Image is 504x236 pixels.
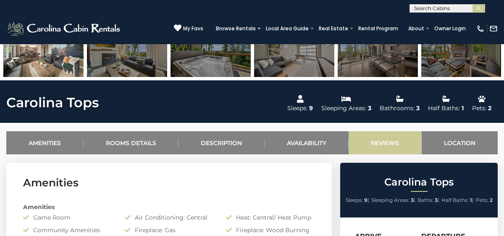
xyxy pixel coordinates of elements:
img: White-1-2.png [6,20,123,37]
span: Baths: [417,197,433,203]
li: | [371,195,415,206]
div: Fireplace: Gas [118,226,220,234]
img: 169014284 [171,24,251,77]
div: Heat: Central/ Heat Pump [220,213,321,222]
a: Rental Program [354,23,402,34]
div: Community Amenities [17,226,118,234]
span: Half Baths: [441,197,469,203]
a: Owner Login [430,23,470,34]
div: Amenities [17,203,321,211]
div: Air Conditioning: Central [118,213,220,222]
img: 169014241 [338,24,418,77]
a: Location [422,131,498,154]
a: Local Area Guide [262,23,313,34]
a: About [404,23,428,34]
strong: 1 [470,197,472,203]
span: My Favs [183,25,203,32]
h2: Carolina Tops [342,177,496,188]
div: Fireplace: Wood Burning [220,226,321,234]
a: Real Estate [315,23,352,34]
span: Pets: [476,197,488,203]
img: phone-regular-white.png [476,24,485,33]
li: | [417,195,439,206]
a: My Favs [174,24,203,33]
a: Rooms Details [84,131,179,154]
a: Browse Rentals [212,23,260,34]
span: Sleeping Areas: [371,197,409,203]
li: | [346,195,369,206]
strong: 3 [435,197,438,203]
a: Amenities [6,131,84,154]
a: Reviews [349,131,422,154]
span: Sleeps: [346,197,363,203]
li: | [441,195,474,206]
a: Description [178,131,265,154]
h3: Amenities [23,175,315,190]
img: 169014248 [87,24,167,77]
img: mail-regular-white.png [489,24,498,33]
div: Game Room [17,213,118,222]
strong: 2 [490,197,493,203]
strong: 9 [364,197,367,203]
strong: 3 [411,197,414,203]
img: 169014304 [421,24,501,77]
img: 169014250 [3,24,84,77]
a: Availability [265,131,349,154]
img: 169014288 [254,24,334,77]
